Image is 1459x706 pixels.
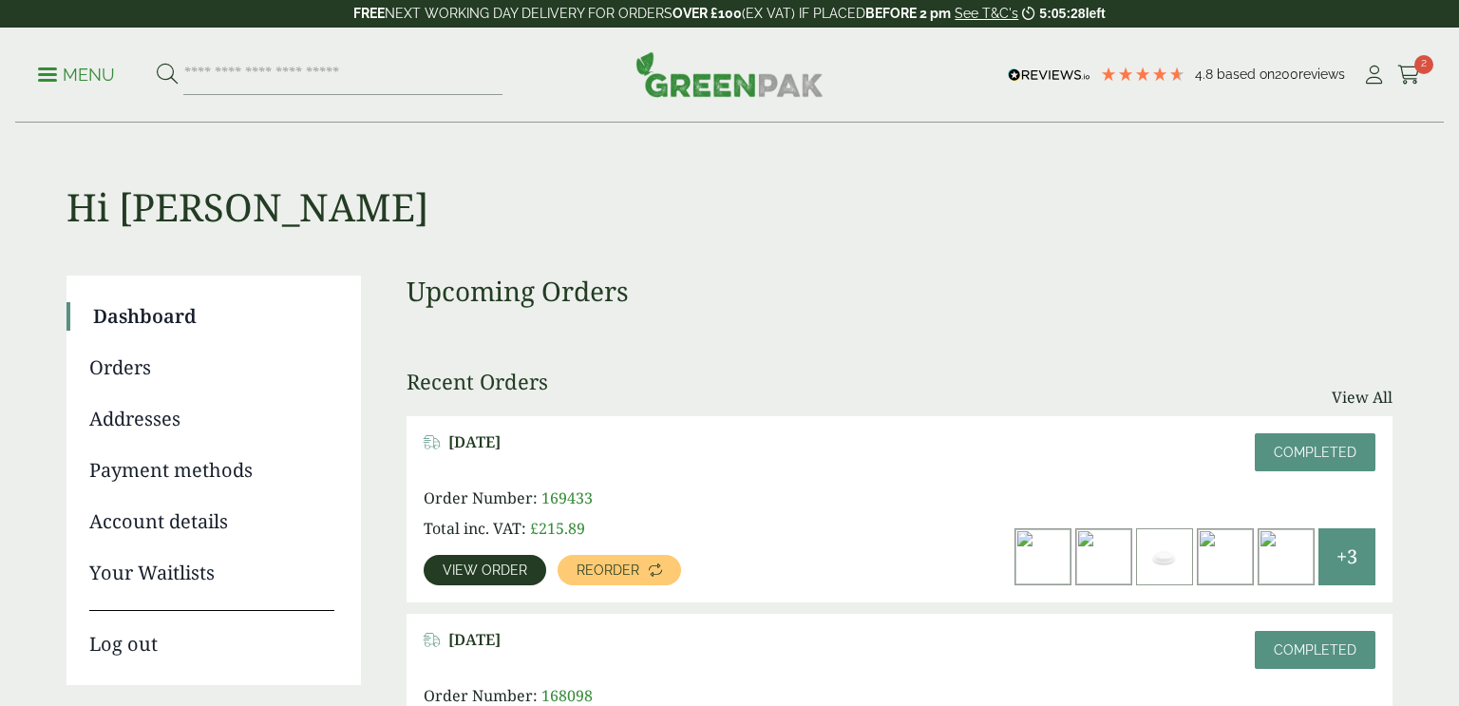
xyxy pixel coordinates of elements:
a: Dashboard [93,302,334,331]
a: Account details [89,507,334,536]
span: Reorder [577,563,639,577]
a: View order [424,555,546,585]
i: Cart [1397,66,1421,85]
div: 4.79 Stars [1100,66,1185,83]
h1: Hi [PERSON_NAME] [66,124,1393,230]
span: Completed [1274,642,1356,658]
img: 12oz_kraft_a-300x200.jpg [1076,529,1131,584]
span: Based on [1217,67,1275,82]
span: 5:05:28 [1039,6,1085,21]
img: 12-16oz-White-Sip-Lid--300x200.jpg [1137,529,1192,584]
span: +3 [1336,543,1357,571]
h3: Upcoming Orders [407,276,1393,308]
span: 4.8 [1195,67,1217,82]
a: Addresses [89,405,334,433]
img: dsc3350a_1-300x200.jpg [1015,529,1071,584]
a: Reorder [558,555,681,585]
span: 169433 [541,487,593,508]
h3: Recent Orders [407,369,548,393]
span: Total inc. VAT: [424,518,526,539]
strong: FREE [353,6,385,21]
img: REVIEWS.io [1008,68,1090,82]
span: [DATE] [448,433,501,451]
a: Payment methods [89,456,334,485]
strong: OVER £100 [673,6,742,21]
img: 5oz-portion-pot-300x259.png [1198,529,1253,584]
a: Orders [89,353,334,382]
span: Completed [1274,445,1356,460]
bdi: 215.89 [530,518,585,539]
strong: BEFORE 2 pm [865,6,951,21]
span: [DATE] [448,631,501,649]
p: Menu [38,64,115,86]
a: 2 [1397,61,1421,89]
a: See T&C's [955,6,1018,21]
img: 5oz-portion-pot-lid-300x184.png [1259,529,1314,584]
span: Order Number: [424,685,538,706]
span: 168098 [541,685,593,706]
span: 200 [1275,67,1298,82]
a: Log out [89,610,334,658]
span: £ [530,518,539,539]
a: Menu [38,64,115,83]
a: View All [1332,386,1393,409]
img: GreenPak Supplies [635,51,824,97]
span: Order Number: [424,487,538,508]
span: left [1086,6,1106,21]
span: reviews [1298,67,1345,82]
span: View order [443,563,527,577]
i: My Account [1362,66,1386,85]
span: 2 [1414,55,1433,74]
a: Your Waitlists [89,559,334,587]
